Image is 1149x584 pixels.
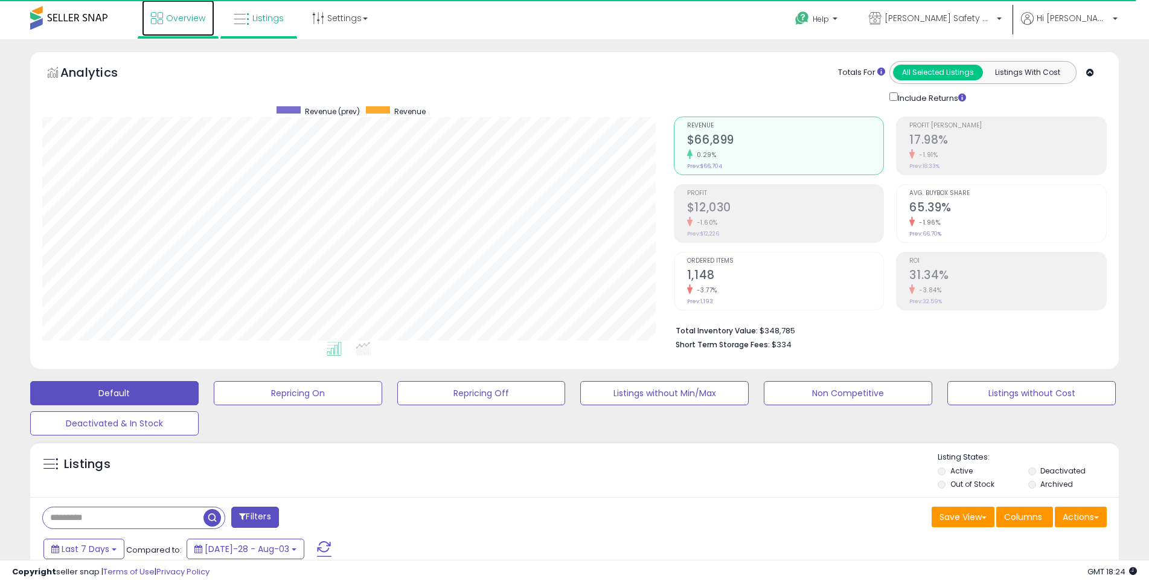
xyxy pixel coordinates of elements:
small: Prev: 66.70% [909,230,941,237]
span: Profit [687,190,884,197]
span: Last 7 Days [62,543,109,555]
small: -1.91% [915,150,938,159]
h2: $12,030 [687,201,884,217]
button: Listings without Cost [947,381,1116,405]
span: Revenue (prev) [305,106,360,117]
div: Include Returns [880,90,980,104]
small: Prev: 18.33% [909,162,939,170]
h5: Listings [64,456,110,473]
span: Profit [PERSON_NAME] [909,123,1106,129]
button: Save View [932,507,994,527]
i: Get Help [795,11,810,26]
span: [DATE]-28 - Aug-03 [205,543,289,555]
strong: Copyright [12,566,56,577]
label: Active [950,466,973,476]
span: Avg. Buybox Share [909,190,1106,197]
h2: 31.34% [909,268,1106,284]
small: -1.60% [693,218,718,227]
button: Last 7 Days [43,539,124,559]
button: Non Competitive [764,381,932,405]
a: Hi [PERSON_NAME] [1021,12,1118,39]
button: Repricing On [214,381,382,405]
label: Deactivated [1040,466,1086,476]
small: -3.84% [915,286,941,295]
span: Help [813,14,829,24]
div: seller snap | | [12,566,210,578]
span: Ordered Items [687,258,884,265]
span: Columns [1004,511,1042,523]
h2: 1,148 [687,268,884,284]
h2: $66,899 [687,133,884,149]
small: Prev: $66,704 [687,162,722,170]
a: Help [786,2,850,39]
button: Filters [231,507,278,528]
button: All Selected Listings [893,65,983,80]
button: [DATE]-28 - Aug-03 [187,539,304,559]
div: Totals For [838,67,885,79]
span: ROI [909,258,1106,265]
label: Out of Stock [950,479,994,489]
small: -1.96% [915,218,940,227]
span: Revenue [394,106,426,117]
button: Listings With Cost [982,65,1072,80]
b: Total Inventory Value: [676,326,758,336]
button: Listings without Min/Max [580,381,749,405]
span: Compared to: [126,544,182,556]
small: Prev: 1,193 [687,298,713,305]
button: Deactivated & In Stock [30,411,199,435]
li: $348,785 [676,322,1098,337]
h5: Analytics [60,64,141,84]
small: Prev: $12,226 [687,230,719,237]
button: Default [30,381,199,405]
h2: 17.98% [909,133,1106,149]
span: $334 [772,339,792,350]
label: Archived [1040,479,1073,489]
small: -3.77% [693,286,717,295]
span: 2025-08-11 18:24 GMT [1087,566,1137,577]
button: Columns [996,507,1053,527]
p: Listing States: [938,452,1119,463]
small: 0.29% [693,150,717,159]
a: Privacy Policy [156,566,210,577]
a: Terms of Use [103,566,155,577]
span: Overview [166,12,205,24]
span: Revenue [687,123,884,129]
small: Prev: 32.59% [909,298,942,305]
h2: 65.39% [909,201,1106,217]
span: Listings [252,12,284,24]
button: Actions [1055,507,1107,527]
span: [PERSON_NAME] Safety & Supply [885,12,993,24]
button: Repricing Off [397,381,566,405]
b: Short Term Storage Fees: [676,339,770,350]
span: Hi [PERSON_NAME] [1037,12,1109,24]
